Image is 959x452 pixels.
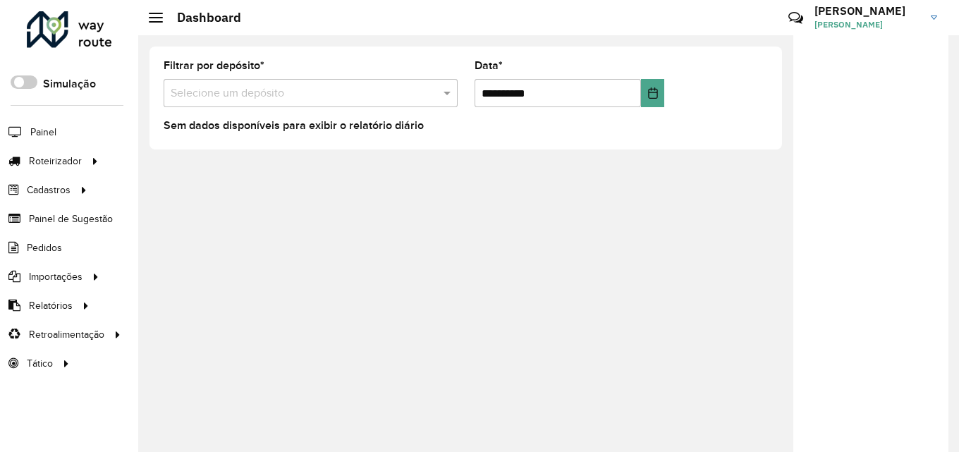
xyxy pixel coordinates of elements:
div: Críticas? Dúvidas? Elogios? Sugestões? Entre em contato conosco! [620,4,767,42]
span: Tático [27,356,53,371]
span: Painel de Sugestão [29,212,113,226]
span: Pedidos [27,240,62,255]
h2: Dashboard [163,10,241,25]
button: Choose Date [641,79,664,107]
span: Relatórios [29,298,73,313]
h3: [PERSON_NAME] [814,4,920,18]
label: Simulação [43,75,96,92]
span: Painel [30,125,56,140]
label: Data [475,57,503,74]
span: Retroalimentação [29,327,104,342]
span: Cadastros [27,183,71,197]
span: Roteirizador [29,154,82,169]
label: Filtrar por depósito [164,57,264,74]
span: [PERSON_NAME] [814,18,920,31]
span: Importações [29,269,83,284]
label: Sem dados disponíveis para exibir o relatório diário [164,117,424,134]
a: Contato Rápido [781,3,811,33]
